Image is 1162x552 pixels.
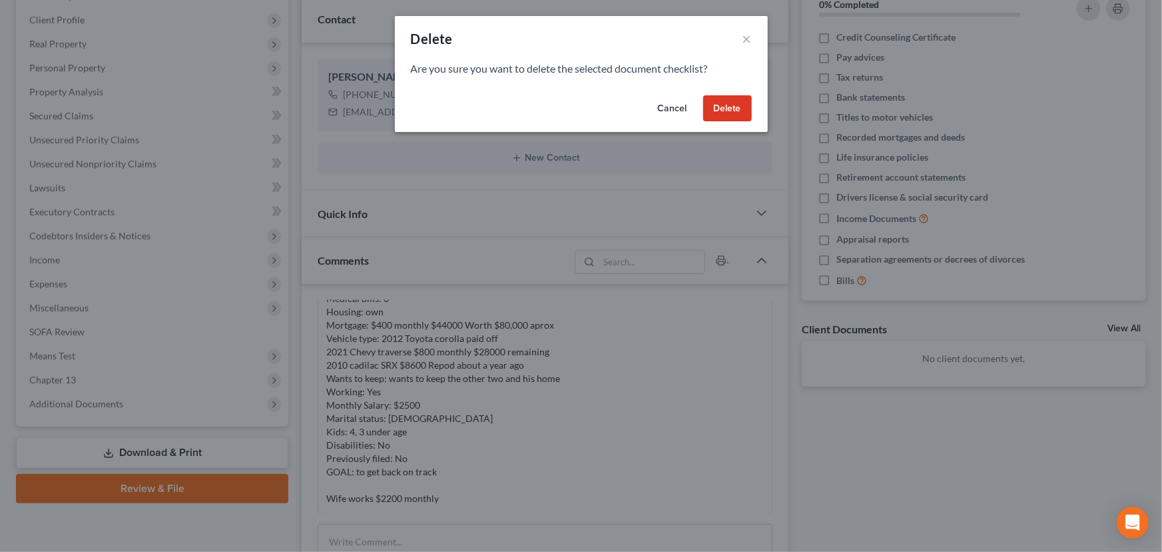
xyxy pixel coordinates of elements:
[742,31,752,47] button: ×
[411,61,752,77] p: Are you sure you want to delete the selected document checklist?
[411,29,453,48] div: Delete
[703,95,752,122] button: Delete
[1117,507,1149,539] div: Open Intercom Messenger
[647,95,698,122] button: Cancel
